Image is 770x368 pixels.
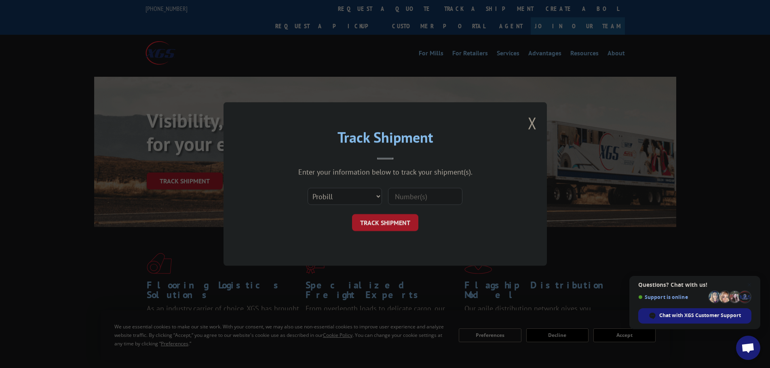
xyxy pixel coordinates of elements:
[638,282,751,288] span: Questions? Chat with us!
[264,132,506,147] h2: Track Shipment
[388,188,462,205] input: Number(s)
[264,167,506,177] div: Enter your information below to track your shipment(s).
[736,336,760,360] div: Open chat
[659,312,741,319] span: Chat with XGS Customer Support
[528,112,537,134] button: Close modal
[638,308,751,324] div: Chat with XGS Customer Support
[638,294,706,300] span: Support is online
[745,280,754,290] span: Close chat
[352,214,418,231] button: TRACK SHIPMENT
